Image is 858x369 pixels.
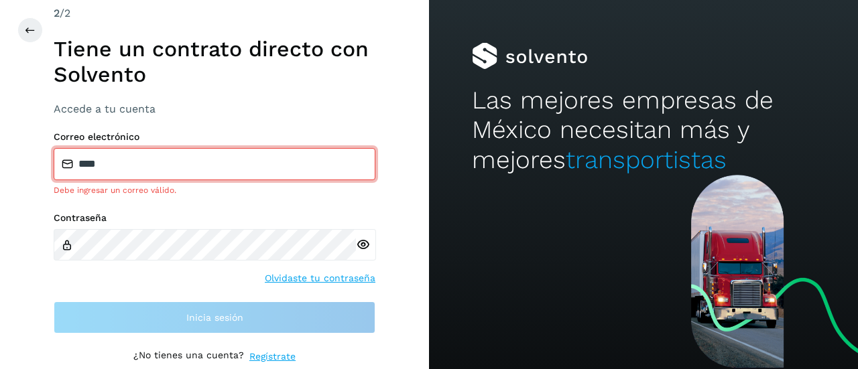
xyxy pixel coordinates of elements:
[265,271,375,285] a: Olvidaste tu contraseña
[54,301,375,334] button: Inicia sesión
[54,131,375,143] label: Correo electrónico
[54,7,60,19] span: 2
[54,5,375,21] div: /2
[133,350,244,364] p: ¿No tienes una cuenta?
[54,36,375,88] h1: Tiene un contrato directo con Solvento
[54,102,375,115] h3: Accede a tu cuenta
[54,184,375,196] div: Debe ingresar un correo válido.
[566,145,727,174] span: transportistas
[472,86,815,175] h2: Las mejores empresas de México necesitan más y mejores
[54,212,375,224] label: Contraseña
[249,350,296,364] a: Regístrate
[186,313,243,322] span: Inicia sesión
